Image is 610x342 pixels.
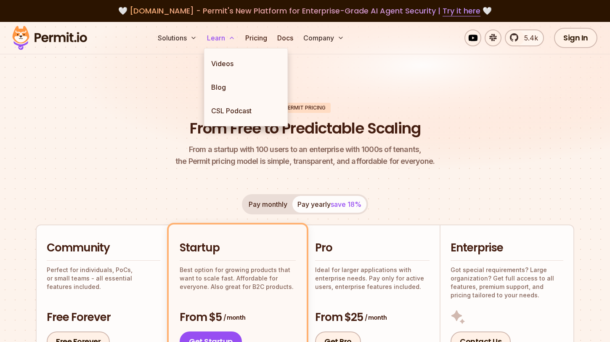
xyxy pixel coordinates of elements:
a: Sign In [554,28,597,48]
a: 5.4k [505,29,544,46]
button: Pay monthly [244,196,292,213]
button: Learn [204,29,239,46]
a: Try it here [443,5,480,16]
span: [DOMAIN_NAME] - Permit's New Platform for Enterprise-Grade AI Agent Security | [130,5,480,16]
a: Blog [204,75,288,99]
img: Permit logo [8,24,91,52]
a: CSL Podcast [204,99,288,123]
h3: Free Forever [47,310,160,325]
h1: From Free to Predictable Scaling [190,118,421,139]
p: Got special requirements? Large organization? Get full access to all features, premium support, a... [451,266,563,299]
h2: Startup [180,240,296,256]
button: Solutions [154,29,200,46]
div: 🤍 🤍 [20,5,590,17]
span: From a startup with 100 users to an enterprise with 1000s of tenants, [175,144,435,155]
p: Perfect for individuals, PoCs, or small teams - all essential features included. [47,266,160,291]
span: / month [365,313,387,322]
h2: Pro [315,240,430,256]
p: the Permit pricing model is simple, transparent, and affordable for everyone. [175,144,435,167]
h2: Community [47,240,160,256]
p: Ideal for larger applications with enterprise needs. Pay only for active users, enterprise featur... [315,266,430,291]
h2: Enterprise [451,240,563,256]
a: Docs [274,29,297,46]
span: / month [223,313,245,322]
div: Permit Pricing [279,103,331,113]
button: Company [300,29,347,46]
h3: From $25 [315,310,430,325]
h3: From $5 [180,310,296,325]
a: Pricing [242,29,271,46]
span: 5.4k [519,33,538,43]
p: Best option for growing products that want to scale fast. Affordable for everyone. Also great for... [180,266,296,291]
a: Videos [204,52,288,75]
